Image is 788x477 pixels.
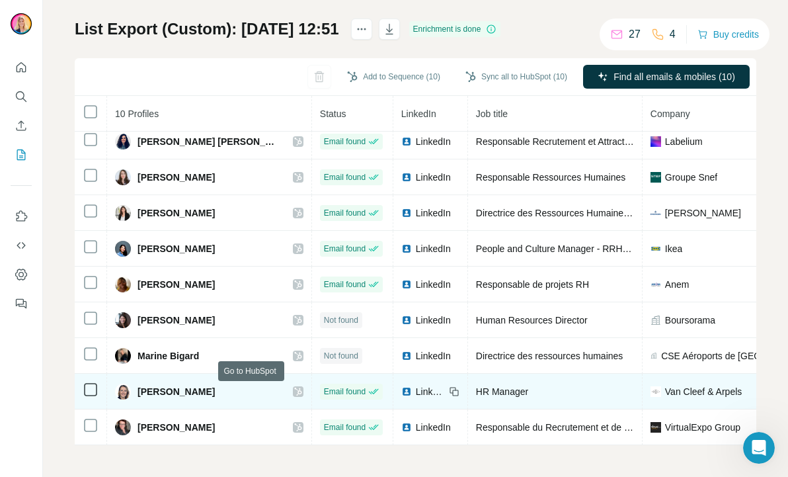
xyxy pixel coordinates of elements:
[650,386,661,397] img: company-logo
[650,108,690,119] span: Company
[115,312,131,328] img: Avatar
[416,135,451,148] span: LinkedIn
[665,206,741,220] span: [PERSON_NAME]
[115,348,131,364] img: Avatar
[476,386,528,397] span: HR Manager
[416,314,451,327] span: LinkedIn
[138,349,199,363] span: Marine Bigard
[665,314,715,327] span: Boursorama
[650,172,661,183] img: company-logo
[138,278,215,291] span: [PERSON_NAME]
[324,136,366,148] span: Email found
[324,350,358,362] span: Not found
[115,384,131,400] img: Avatar
[115,205,131,221] img: Avatar
[138,314,215,327] span: [PERSON_NAME]
[138,242,215,255] span: [PERSON_NAME]
[11,56,32,79] button: Quick start
[416,385,445,398] span: LinkedIn
[138,421,215,434] span: [PERSON_NAME]
[11,114,32,138] button: Enrich CSV
[476,422,766,433] span: Responsable du Recrutement et de la Mobilité chez VirtualExpo Group
[401,351,412,361] img: LinkedIn logo
[351,19,372,40] button: actions
[476,136,641,147] span: Responsable Recrutement et Attractivité
[138,171,215,184] span: [PERSON_NAME]
[665,242,682,255] span: Ikea
[665,385,742,398] span: Van Cleef & Arpels
[476,243,688,254] span: People and Culture Manager - RRH / DRH | CODIR
[456,67,576,87] button: Sync all to HubSpot (10)
[115,134,131,150] img: Avatar
[11,13,32,34] img: Avatar
[629,26,641,42] p: 27
[650,422,661,433] img: company-logo
[401,279,412,290] img: LinkedIn logo
[324,386,366,398] span: Email found
[476,108,508,119] span: Job title
[324,243,366,255] span: Email found
[11,85,32,108] button: Search
[650,210,661,216] img: company-logo
[138,135,280,148] span: [PERSON_NAME] [PERSON_NAME]
[650,243,661,254] img: company-logo
[115,241,131,257] img: Avatar
[409,21,501,37] div: Enrichment is done
[665,171,717,184] span: Groupe Snef
[115,169,131,185] img: Avatar
[11,292,32,316] button: Feedback
[416,421,451,434] span: LinkedIn
[401,108,436,119] span: LinkedIn
[401,386,412,397] img: LinkedIn logo
[401,422,412,433] img: LinkedIn logo
[115,419,131,435] img: Avatar
[338,67,450,87] button: Add to Sequence (10)
[11,143,32,167] button: My lists
[416,349,451,363] span: LinkedIn
[476,351,623,361] span: Directrice des ressources humaines
[401,136,412,147] img: LinkedIn logo
[324,279,366,290] span: Email found
[11,263,32,286] button: Dashboard
[324,314,358,326] span: Not found
[476,279,589,290] span: Responsable de projets RH
[11,204,32,228] button: Use Surfe on LinkedIn
[650,136,661,147] img: company-logo
[115,277,131,292] img: Avatar
[138,385,215,398] span: [PERSON_NAME]
[75,19,339,40] h1: List Export (Custom): [DATE] 12:51
[650,279,661,290] img: company-logo
[476,315,588,325] span: Human Resources Director
[697,25,759,44] button: Buy credits
[324,207,366,219] span: Email found
[583,65,750,89] button: Find all emails & mobiles (10)
[665,135,703,148] span: Labelium
[416,278,451,291] span: LinkedIn
[320,108,346,119] span: Status
[416,171,451,184] span: LinkedIn
[670,26,676,42] p: 4
[401,315,412,325] img: LinkedIn logo
[401,172,412,183] img: LinkedIn logo
[11,234,32,257] button: Use Surfe API
[138,206,215,220] span: [PERSON_NAME]
[665,421,740,434] span: VirtualExpo Group
[613,70,735,83] span: Find all emails & mobiles (10)
[416,206,451,220] span: LinkedIn
[401,208,412,218] img: LinkedIn logo
[324,421,366,433] span: Email found
[743,432,775,464] iframe: Intercom live chat
[324,171,366,183] span: Email found
[401,243,412,254] img: LinkedIn logo
[665,278,689,291] span: Anem
[115,108,159,119] span: 10 Profiles
[476,172,625,183] span: Responsable Ressources Humaines
[416,242,451,255] span: LinkedIn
